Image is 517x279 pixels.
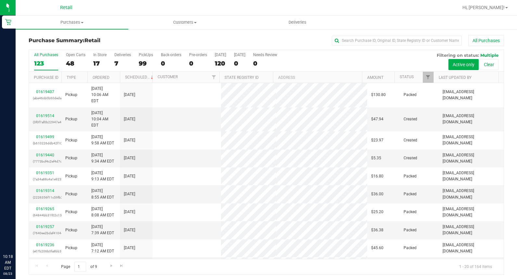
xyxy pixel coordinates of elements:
span: Purchases [16,19,128,25]
span: Hi, [PERSON_NAME]! [462,5,505,10]
a: 01619407 [36,90,54,94]
span: Created [404,137,417,143]
div: 99 [139,60,153,67]
span: $36.38 [371,227,383,233]
a: Type [67,75,76,80]
div: All Purchases [34,53,58,57]
iframe: Resource center unread badge [19,226,27,234]
span: Pickup [65,137,77,143]
div: 7 [114,60,131,67]
span: [EMAIL_ADDRESS][DOMAIN_NAME] [443,152,500,164]
span: Page of 9 [56,262,102,272]
div: 0 [253,60,277,67]
span: Retail [60,5,72,10]
div: In Store [93,53,107,57]
span: Packed [404,245,417,251]
a: 01619314 [36,188,54,193]
a: Filter [209,72,219,83]
span: [DATE] [124,173,135,179]
button: All Purchases [468,35,504,46]
button: Clear [480,59,498,70]
a: State Registry ID [225,75,259,80]
span: $36.00 [371,191,383,197]
span: Packed [404,227,417,233]
span: Filtering on status: [437,53,479,58]
span: Packed [404,173,417,179]
p: (64844bb31f02c136) [33,212,58,218]
span: $47.94 [371,116,383,122]
span: $16.80 [371,173,383,179]
a: Last Updated By [439,75,472,80]
span: Multiple [480,53,498,58]
span: Pickup [65,227,77,233]
span: $45.60 [371,245,383,251]
span: [EMAIL_ADDRESS][DOMAIN_NAME] [443,242,500,254]
a: Scheduled [125,75,155,79]
p: (e07b206b0fa8bb3c) [33,248,58,254]
span: [DATE] [124,137,135,143]
span: [EMAIL_ADDRESS][DOMAIN_NAME] [443,188,500,200]
div: Pre-orders [189,53,207,57]
a: 01619257 [36,224,54,229]
div: 17 [93,60,107,67]
div: Back-orders [161,53,181,57]
div: 0 [189,60,207,67]
th: Address [273,72,362,83]
span: [DATE] 10:04 AM EDT [91,110,116,129]
span: Pickup [65,155,77,161]
a: Customer [158,75,178,79]
p: (7773bcf4c2ef4d7d) [33,158,58,164]
p: 08/23 [3,271,13,276]
span: [EMAIL_ADDRESS][DOMAIN_NAME] [443,170,500,182]
span: [EMAIL_ADDRESS][DOMAIN_NAME] [443,113,500,125]
div: 0 [234,60,245,67]
span: [DATE] 7:39 AM EDT [91,224,114,236]
span: $23.97 [371,137,383,143]
p: (2226356f11c59fb2) [33,194,58,200]
iframe: Resource center [6,227,26,247]
span: [DATE] 7:12 AM EDT [91,242,114,254]
span: [DATE] [124,191,135,197]
p: 10:18 AM EDT [3,254,13,271]
span: Deliveries [280,19,315,25]
a: Purchases [16,16,128,29]
p: (abe46cb0b60dedaf) [33,95,58,101]
span: [EMAIL_ADDRESS][DOMAIN_NAME] [443,224,500,236]
a: 01619440 [36,153,54,157]
span: [DATE] 10:06 AM EDT [91,86,116,104]
a: 01619499 [36,135,54,139]
span: [DATE] [124,245,135,251]
div: 120 [215,60,226,67]
span: [DATE] 9:13 AM EDT [91,170,114,182]
a: Go to the next page [107,262,116,271]
span: Pickup [65,92,77,98]
span: Pickup [65,245,77,251]
h3: Purchase Summary: [29,38,187,43]
inline-svg: Retail [5,19,11,25]
a: Ordered [93,75,110,80]
div: Open Carts [66,53,85,57]
span: 1 - 20 of 164 items [454,262,497,272]
div: Needs Review [253,53,277,57]
a: Go to the last page [117,262,126,271]
span: Pickup [65,209,77,215]
div: [DATE] [234,53,245,57]
span: [DATE] 9:34 AM EDT [91,152,114,164]
input: Search Purchase ID, Original ID, State Registry ID or Customer Name... [332,36,462,45]
p: (3f0f7af0b22947e4) [33,119,58,125]
span: Pickup [65,173,77,179]
span: Retail [84,37,100,43]
span: [DATE] [124,155,135,161]
a: 01619265 [36,207,54,211]
span: [DATE] 9:58 AM EDT [91,134,114,146]
span: [DATE] 8:55 AM EDT [91,188,114,200]
div: PickUps [139,53,153,57]
a: 01619351 [36,171,54,175]
span: [DATE] 8:08 AM EDT [91,206,114,218]
span: [DATE] [124,227,135,233]
span: $130.80 [371,92,386,98]
div: 123 [34,60,58,67]
div: [DATE] [215,53,226,57]
span: [EMAIL_ADDRESS][DOMAIN_NAME] [443,134,500,146]
span: [EMAIL_ADDRESS][DOMAIN_NAME] [443,206,500,218]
